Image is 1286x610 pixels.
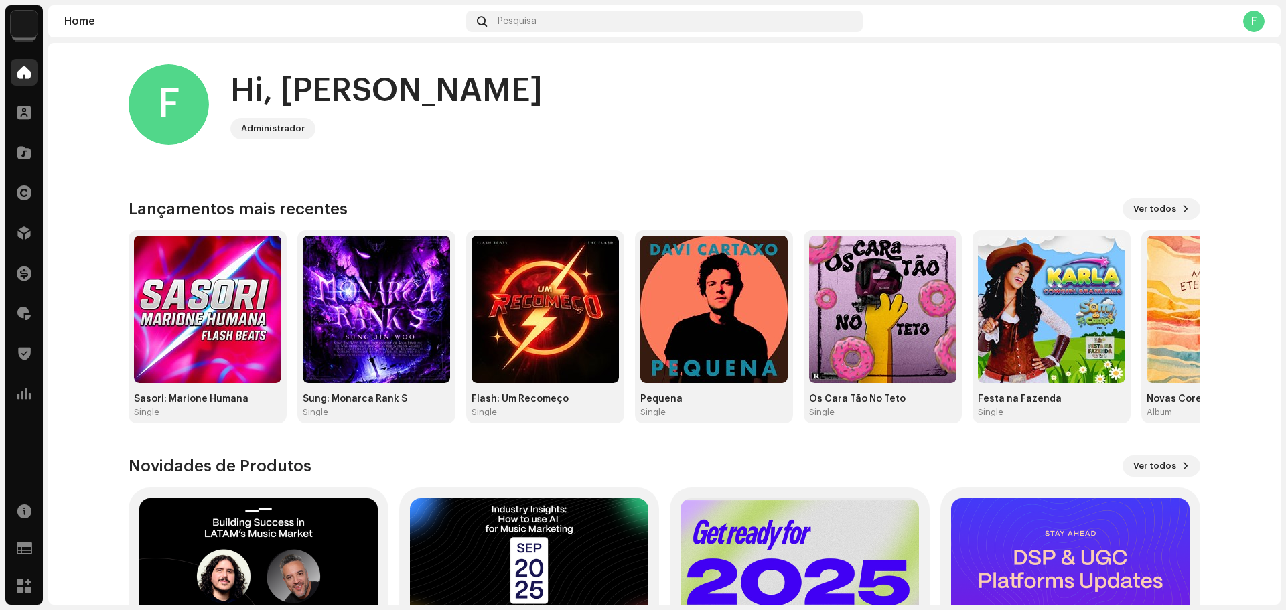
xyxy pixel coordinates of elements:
div: Album [1147,407,1172,418]
div: F [129,64,209,145]
div: Home [64,16,461,27]
div: Single [809,407,835,418]
img: 2734864b-1ea3-4a7b-a827-7fae6ae97a87 [303,236,450,383]
img: cd610b60-28d8-417e-8793-e59964851377 [472,236,619,383]
h3: Novidades de Produtos [129,455,311,477]
div: Hi, [PERSON_NAME] [230,70,543,112]
button: Ver todos [1123,455,1200,477]
div: Single [978,407,1003,418]
img: 43d2fe93-eaec-482c-b5cb-23e2a7adf124 [134,236,281,383]
img: 7d2a16a9-972b-4cb8-981f-8c29df568249 [640,236,788,383]
div: Administrador [241,121,305,137]
img: 56eeb297-7269-4a48-bf6b-d4ffa91748c0 [11,11,38,37]
div: Single [640,407,666,418]
div: Festa na Fazenda [978,394,1125,404]
div: Sung: Monarca Rank S [303,394,450,404]
div: Flash: Um Recomeço [472,394,619,404]
h3: Lançamentos mais recentes [129,198,348,220]
div: Pequena [640,394,788,404]
button: Ver todos [1123,198,1200,220]
div: Sasori: Marione Humana [134,394,281,404]
span: Pesquisa [498,16,537,27]
div: Single [303,407,328,418]
span: Ver todos [1133,453,1176,479]
div: Single [472,407,497,418]
img: c3f4e895-409d-4c35-9f5c-cf7ff23bc89f [978,236,1125,383]
div: F [1243,11,1265,32]
img: d97e5cbb-0701-4926-afc4-faf0bca7a456 [809,236,956,383]
div: Single [134,407,159,418]
span: Ver todos [1133,196,1176,222]
div: Os Cara Tão No Teto [809,394,956,404]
